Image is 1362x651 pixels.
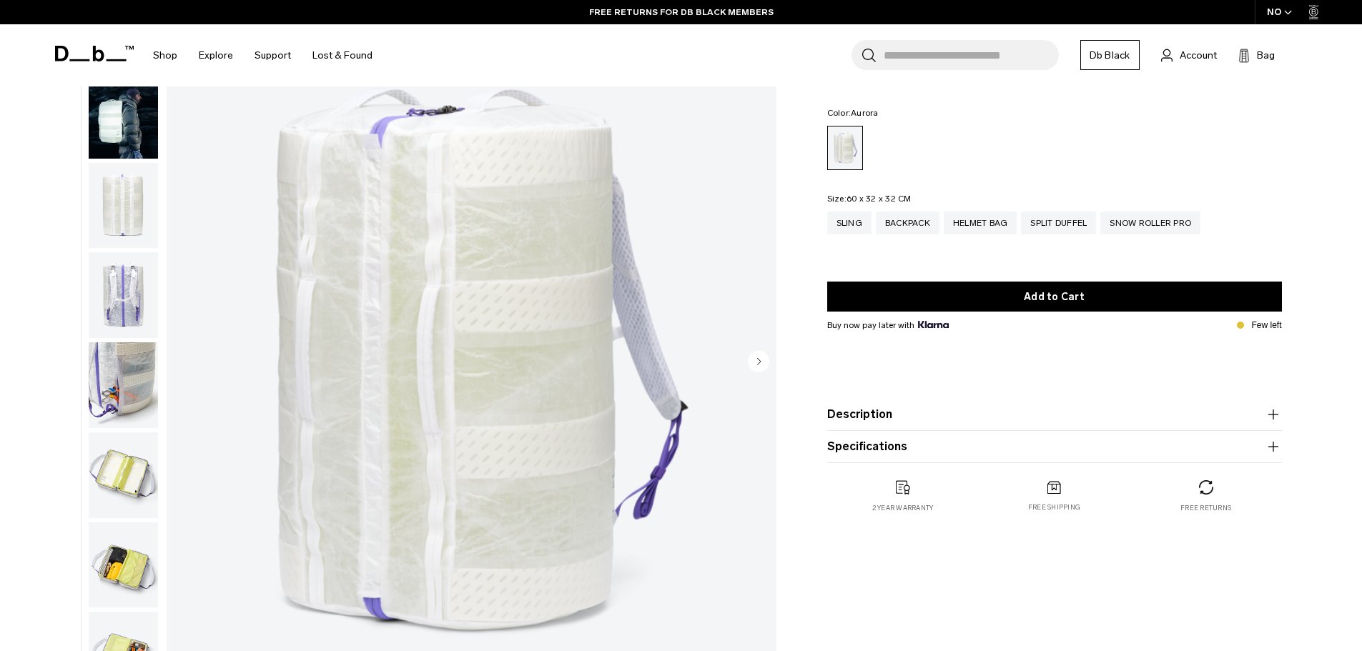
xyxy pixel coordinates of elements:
[1100,212,1200,234] a: Snow Roller Pro
[918,321,949,328] img: {"height" => 20, "alt" => "Klarna"}
[153,30,177,81] a: Shop
[827,282,1282,312] button: Add to Cart
[748,350,769,374] button: Next slide
[89,342,158,428] img: Weigh_Lighter_Split_Duffel_70L_4.png
[255,30,291,81] a: Support
[199,30,233,81] a: Explore
[1021,212,1096,234] a: Split Duffel
[1180,503,1231,513] p: Free returns
[88,432,159,519] button: Weigh_Lighter_Split_Duffel_70L_5.png
[88,342,159,429] button: Weigh_Lighter_Split_Duffel_70L_4.png
[89,252,158,338] img: Weigh_Lighter_Split_Duffel_70L_3.png
[89,522,158,608] img: Weigh_Lighter_Split_Duffel_70L_6.png
[88,522,159,609] button: Weigh_Lighter_Split_Duffel_70L_6.png
[1028,502,1080,512] p: Free shipping
[1251,319,1281,332] p: Few left
[1080,40,1140,70] a: Db Black
[589,6,774,19] a: FREE RETURNS FOR DB BLACK MEMBERS
[1238,46,1275,64] button: Bag
[827,319,949,332] span: Buy now pay later with
[88,72,159,159] button: Weigh_Lighter_Duffel_70L_Lifestyle.png
[827,406,1282,423] button: Description
[872,503,934,513] p: 2 year warranty
[89,163,158,249] img: Weigh_Lighter_Split_Duffel_70L_2.png
[851,108,879,118] span: Aurora
[827,109,879,117] legend: Color:
[89,432,158,518] img: Weigh_Lighter_Split_Duffel_70L_5.png
[827,126,863,170] a: Aurora
[88,162,159,249] button: Weigh_Lighter_Split_Duffel_70L_2.png
[88,252,159,339] button: Weigh_Lighter_Split_Duffel_70L_3.png
[1161,46,1217,64] a: Account
[944,212,1017,234] a: Helmet Bag
[312,30,372,81] a: Lost & Found
[876,212,939,234] a: Backpack
[827,438,1282,455] button: Specifications
[142,24,383,86] nav: Main Navigation
[1257,48,1275,63] span: Bag
[1180,48,1217,63] span: Account
[827,212,872,234] a: Sling
[847,194,912,204] span: 60 x 32 x 32 CM
[89,73,158,159] img: Weigh_Lighter_Duffel_70L_Lifestyle.png
[827,194,912,203] legend: Size:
